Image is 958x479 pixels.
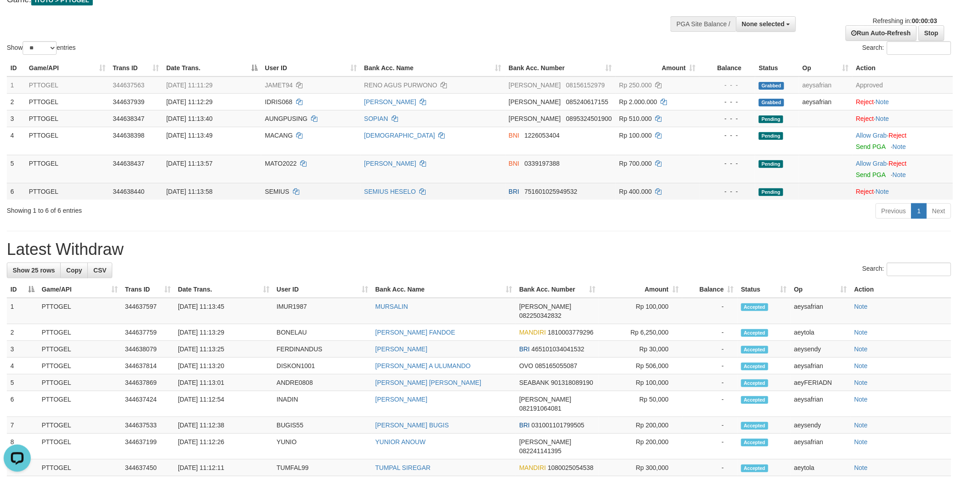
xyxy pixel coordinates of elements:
td: - [682,374,738,391]
td: 2 [7,324,38,341]
div: - - - [703,159,752,168]
td: · [853,155,953,183]
td: 5 [7,374,38,391]
th: Date Trans.: activate to sort column descending [163,60,261,77]
a: Reject [889,132,907,139]
span: BRI [519,345,530,353]
td: · [853,110,953,127]
td: aeysendy [790,341,851,358]
td: ANDRE0808 [273,374,372,391]
td: IMUR1987 [273,298,372,324]
span: Copy 082250342832 to clipboard [519,312,561,319]
td: Rp 6,250,000 [599,324,682,341]
a: Note [854,464,868,471]
button: None selected [736,16,796,32]
td: 4 [7,358,38,374]
span: MATO2022 [265,160,297,167]
th: Bank Acc. Name: activate to sort column ascending [360,60,505,77]
td: [DATE] 11:13:29 [174,324,273,341]
a: Allow Grab [856,160,887,167]
td: 3 [7,341,38,358]
span: AUNGPUSING [265,115,307,122]
td: Rp 200,000 [599,434,682,460]
div: Showing 1 to 6 of 6 entries [7,202,393,215]
td: 7 [7,417,38,434]
a: [PERSON_NAME] [375,345,427,353]
div: PGA Site Balance / [671,16,736,32]
td: DISKON1001 [273,358,372,374]
span: [PERSON_NAME] [519,303,571,310]
span: Copy 1080025054538 to clipboard [548,464,594,471]
a: [PERSON_NAME] FANDOE [375,329,455,336]
td: - [682,460,738,476]
td: aeysafrian [799,93,853,110]
td: [DATE] 11:13:20 [174,358,273,374]
td: aeyFERIADN [790,374,851,391]
td: - [682,298,738,324]
td: aeysafrian [790,391,851,417]
span: Copy 082241141395 to clipboard [519,447,561,455]
span: [DATE] 11:11:29 [166,81,212,89]
span: Accepted [741,422,768,430]
span: 344638440 [113,188,144,195]
a: Note [854,396,868,403]
span: · [856,160,889,167]
div: - - - [703,97,752,106]
a: YUNIOR ANOUW [375,438,426,445]
span: SEMIUS [265,188,289,195]
a: Note [893,143,906,150]
a: Note [854,362,868,369]
span: Pending [759,132,783,140]
label: Search: [862,263,951,276]
span: Copy 901318089190 to clipboard [551,379,593,386]
td: PTTOGEL [38,434,121,460]
a: Note [876,115,889,122]
span: BRI [509,188,519,195]
a: Note [854,422,868,429]
td: 4 [7,127,25,155]
div: - - - [703,81,752,90]
th: Balance [699,60,755,77]
th: Action [853,60,953,77]
a: SOPIAN [364,115,388,122]
span: Copy 1226053404 to clipboard [525,132,560,139]
td: 8 [7,434,38,460]
td: PTTOGEL [25,183,109,200]
th: Op: activate to sort column ascending [790,281,851,298]
td: PTTOGEL [38,374,121,391]
th: Bank Acc. Number: activate to sort column ascending [516,281,599,298]
th: Bank Acc. Name: activate to sort column ascending [372,281,516,298]
span: MACANG [265,132,292,139]
span: Copy 0339197388 to clipboard [525,160,560,167]
span: 344638347 [113,115,144,122]
a: Note [854,303,868,310]
span: Accepted [741,363,768,370]
a: Send PGA [856,143,886,150]
a: Allow Grab [856,132,887,139]
td: - [682,341,738,358]
input: Search: [887,263,951,276]
a: RENO AGUS PURWONO [364,81,437,89]
a: Note [854,438,868,445]
span: Copy [66,267,82,274]
h1: Latest Withdraw [7,240,951,259]
span: Accepted [741,396,768,404]
a: Note [854,329,868,336]
span: Rp 510.000 [619,115,652,122]
td: 344637424 [121,391,174,417]
td: Rp 100,000 [599,374,682,391]
td: - [682,324,738,341]
span: BRI [519,422,530,429]
span: 344638437 [113,160,144,167]
td: 344637869 [121,374,174,391]
a: [PERSON_NAME] [364,98,416,105]
td: Rp 200,000 [599,417,682,434]
span: Rp 400.000 [619,188,652,195]
td: TUMFAL99 [273,460,372,476]
span: Copy 085240617155 to clipboard [566,98,608,105]
span: CSV [93,267,106,274]
td: · [853,93,953,110]
span: Copy 1810003779296 to clipboard [548,329,594,336]
th: Trans ID: activate to sort column ascending [109,60,163,77]
span: Accepted [741,465,768,472]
